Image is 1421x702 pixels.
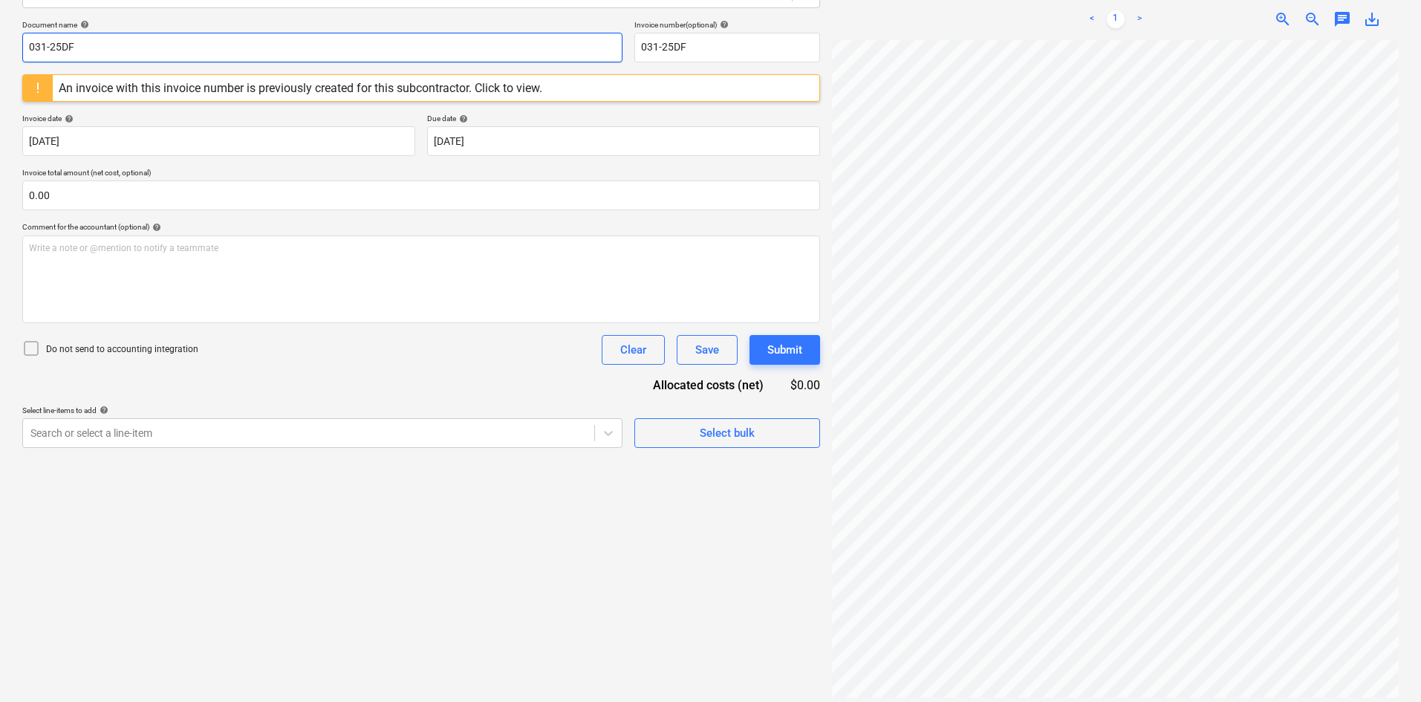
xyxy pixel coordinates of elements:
[767,340,802,360] div: Submit
[1333,10,1351,28] span: chat
[22,33,622,62] input: Document name
[22,126,415,156] input: Invoice date not specified
[97,406,108,415] span: help
[717,20,729,29] span: help
[634,418,820,448] button: Select bulk
[62,114,74,123] span: help
[1363,10,1381,28] span: save_alt
[620,340,646,360] div: Clear
[456,114,468,123] span: help
[1107,10,1125,28] a: Page 1 is your current page
[22,222,820,232] div: Comment for the accountant (optional)
[1347,631,1421,702] iframe: Chat Widget
[602,335,665,365] button: Clear
[59,81,542,95] div: An invoice with this invoice number is previously created for this subcontractor. Click to view.
[1274,10,1292,28] span: zoom_in
[695,340,719,360] div: Save
[427,114,820,123] div: Due date
[634,33,820,62] input: Invoice number
[22,181,820,210] input: Invoice total amount (net cost, optional)
[749,335,820,365] button: Submit
[77,20,89,29] span: help
[22,168,820,181] p: Invoice total amount (net cost, optional)
[46,343,198,356] p: Do not send to accounting integration
[1304,10,1321,28] span: zoom_out
[627,377,787,394] div: Allocated costs (net)
[677,335,738,365] button: Save
[427,126,820,156] input: Due date not specified
[634,20,820,30] div: Invoice number (optional)
[22,406,622,415] div: Select line-items to add
[1083,10,1101,28] a: Previous page
[22,20,622,30] div: Document name
[22,114,415,123] div: Invoice date
[700,423,755,443] div: Select bulk
[149,223,161,232] span: help
[1131,10,1148,28] a: Next page
[787,377,820,394] div: $0.00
